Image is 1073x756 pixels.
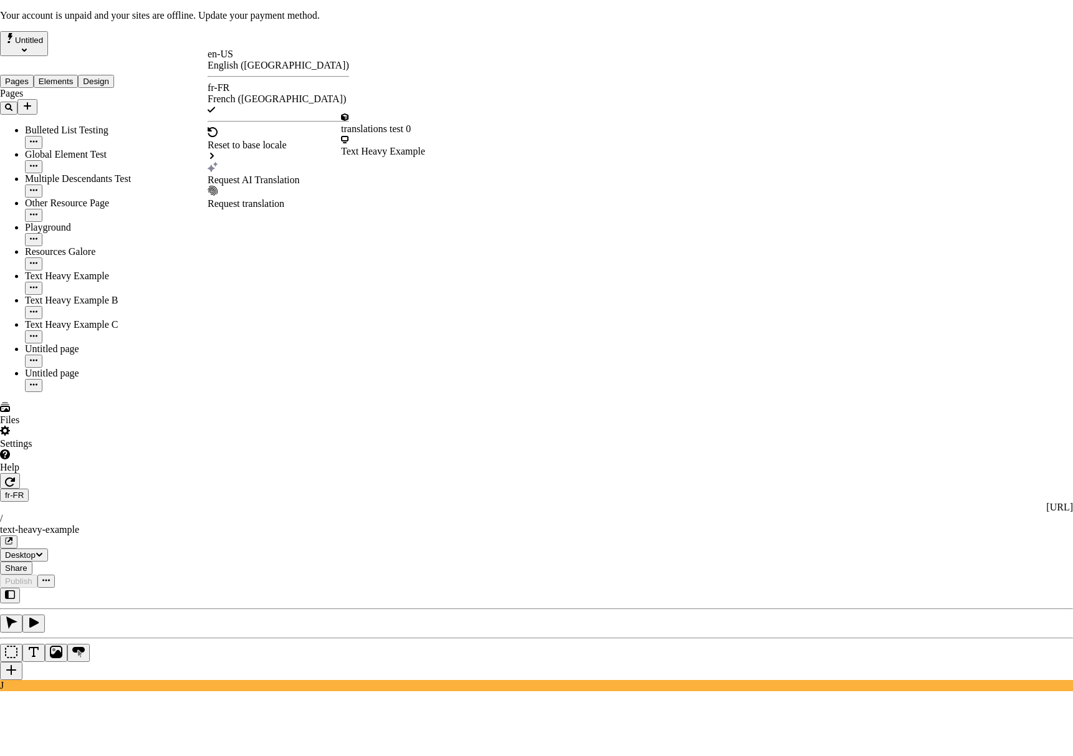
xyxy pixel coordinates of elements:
div: French ([GEOGRAPHIC_DATA]) [208,93,349,105]
div: Text Heavy Example [341,146,425,157]
div: Request AI Translation [208,175,349,186]
div: Open locale picker [208,49,349,209]
div: Request translation [208,198,349,209]
div: translations test 0 [341,123,425,135]
div: English ([GEOGRAPHIC_DATA]) [208,60,349,71]
p: Cookie Test Route [5,10,182,21]
div: en-US [208,49,349,60]
div: Reset to base locale [208,140,349,151]
div: fr-FR [208,82,349,93]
